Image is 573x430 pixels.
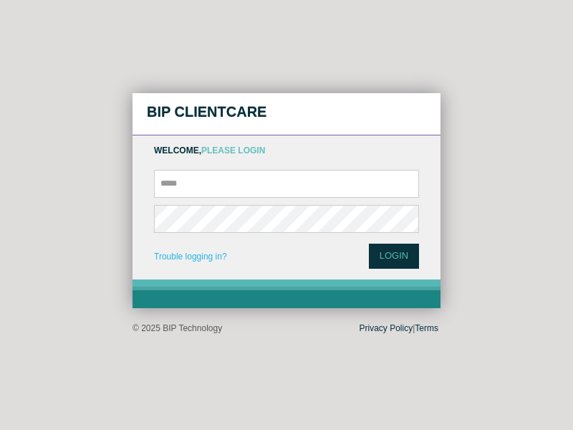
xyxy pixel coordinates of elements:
h3: BIP ClientCare [147,100,426,128]
h4: Welcome, [154,146,419,156]
button: Login [369,244,419,269]
div: | [360,322,438,335]
a: Trouble logging in? [154,251,227,263]
a: Privacy Policy [360,323,413,333]
div: © 2025 BIP Technology [133,322,440,335]
a: Terms [415,323,438,333]
span: Please Login [201,145,265,156]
